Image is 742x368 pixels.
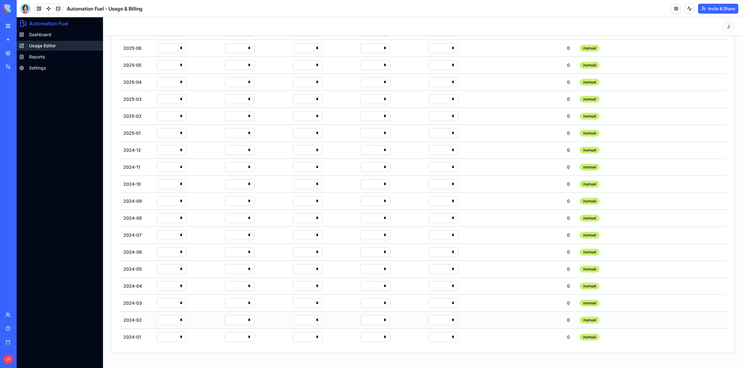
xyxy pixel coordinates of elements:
div: manual [563,231,583,238]
td: 2025-04 [102,56,139,73]
img: logo [4,4,43,13]
td: 0 [518,175,558,192]
td: 0 [518,294,558,311]
span: Automation Fuel - Usage & Billing [67,5,143,12]
div: manual [563,44,583,51]
td: 0 [518,22,558,39]
span: JR [3,354,13,364]
span: Automation Fuel [12,2,51,10]
div: manual [563,163,583,170]
div: manual [563,316,583,323]
a: Automation Fuel [2,2,84,10]
td: 2024-10 [102,158,139,175]
td: 0 [518,192,558,209]
td: 2025-02 [102,90,139,107]
td: 0 [518,311,558,328]
div: manual [563,78,583,85]
td: 2024-11 [102,141,139,158]
td: 2024-12 [102,124,139,141]
button: Invite & Share [698,4,738,14]
div: manual [563,95,583,102]
td: 2024-02 [102,294,139,311]
td: 0 [518,39,558,56]
td: 2024-08 [102,192,139,209]
td: 2024-05 [102,243,139,260]
td: 2024-03 [102,277,139,294]
td: 0 [518,260,558,277]
td: 0 [518,209,558,226]
td: 0 [518,124,558,141]
td: 0 [518,107,558,124]
td: 2024-01 [102,311,139,328]
td: 0 [518,243,558,260]
td: 2025-01 [102,107,139,124]
button: J [706,3,718,15]
td: 2025-03 [102,73,139,90]
div: manual [563,146,583,153]
td: 0 [518,158,558,175]
div: manual [563,282,583,289]
div: manual [563,129,583,136]
div: manual [563,248,583,255]
td: 0 [518,56,558,73]
div: manual [563,61,583,68]
div: manual [563,27,583,34]
div: manual [563,299,583,306]
td: 2024-07 [102,209,139,226]
td: 2025-06 [102,22,139,39]
td: 0 [518,277,558,294]
td: 0 [518,141,558,158]
td: 2025-05 [102,39,139,56]
div: manual [563,180,583,187]
td: 0 [518,90,558,107]
div: manual [563,197,583,204]
td: 2024-09 [102,175,139,192]
div: manual [563,112,583,119]
div: manual [563,214,583,221]
td: 2024-06 [102,226,139,243]
td: 0 [518,73,558,90]
td: 0 [518,226,558,243]
div: manual [563,265,583,272]
td: 2024-04 [102,260,139,277]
